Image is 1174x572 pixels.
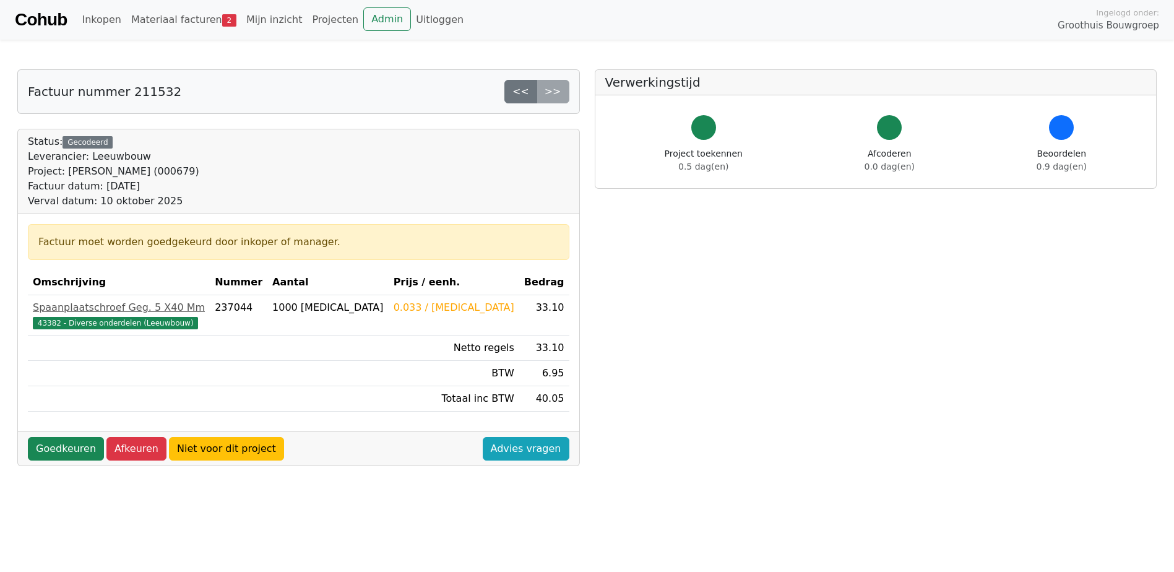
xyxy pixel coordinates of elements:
td: 33.10 [519,295,569,336]
div: Project: [PERSON_NAME] (000679) [28,164,199,179]
span: 0.0 dag(en) [865,162,915,171]
td: Totaal inc BTW [389,386,519,412]
div: Afcoderen [865,147,915,173]
a: Admin [363,7,411,31]
h5: Factuur nummer 211532 [28,84,181,99]
span: Ingelogd onder: [1096,7,1159,19]
div: 1000 [MEDICAL_DATA] [272,300,384,315]
div: Factuur moet worden goedgekeurd door inkoper of manager. [38,235,559,249]
a: Materiaal facturen2 [126,7,241,32]
th: Prijs / eenh. [389,270,519,295]
div: Spaanplaatschroef Geg. 5 X40 Mm [33,300,205,315]
span: 43382 - Diverse onderdelen (Leeuwbouw) [33,317,198,329]
h5: Verwerkingstijd [605,75,1147,90]
div: Project toekennen [665,147,743,173]
a: Projecten [307,7,363,32]
a: Inkopen [77,7,126,32]
a: Niet voor dit project [169,437,284,461]
th: Nummer [210,270,267,295]
td: 6.95 [519,361,569,386]
div: Factuur datum: [DATE] [28,179,199,194]
div: 0.033 / [MEDICAL_DATA] [394,300,514,315]
a: Mijn inzicht [241,7,308,32]
span: 2 [222,14,236,27]
th: Bedrag [519,270,569,295]
a: << [504,80,537,103]
a: Uitloggen [411,7,468,32]
td: BTW [389,361,519,386]
span: 0.5 dag(en) [678,162,728,171]
a: Afkeuren [106,437,166,461]
div: Gecodeerd [63,136,113,149]
span: Groothuis Bouwgroep [1058,19,1159,33]
div: Verval datum: 10 oktober 2025 [28,194,199,209]
a: Goedkeuren [28,437,104,461]
th: Omschrijving [28,270,210,295]
div: Beoordelen [1037,147,1087,173]
td: Netto regels [389,336,519,361]
a: Spaanplaatschroef Geg. 5 X40 Mm43382 - Diverse onderdelen (Leeuwbouw) [33,300,205,330]
td: 237044 [210,295,267,336]
span: 0.9 dag(en) [1037,162,1087,171]
div: Status: [28,134,199,209]
th: Aantal [267,270,389,295]
a: Advies vragen [483,437,569,461]
td: 40.05 [519,386,569,412]
a: Cohub [15,5,67,35]
div: Leverancier: Leeuwbouw [28,149,199,164]
td: 33.10 [519,336,569,361]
